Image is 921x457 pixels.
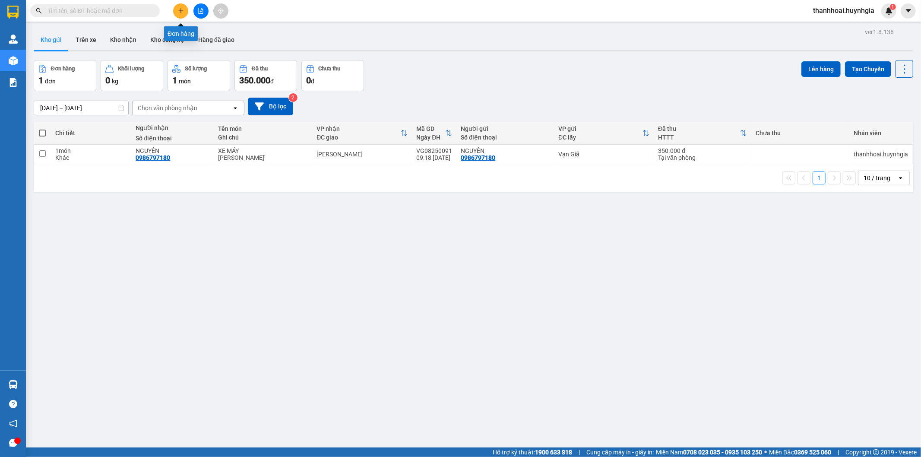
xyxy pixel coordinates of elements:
div: THEO K' [218,154,308,161]
button: Tạo Chuyến [845,61,891,77]
div: 1 món [55,147,127,154]
img: icon-new-feature [885,7,893,15]
div: 0986797180 [461,154,495,161]
button: Đã thu350.000đ [234,60,297,91]
img: warehouse-icon [9,380,18,389]
div: 0986797180 [136,154,170,161]
svg: open [232,105,239,111]
div: Người gửi [461,125,550,132]
span: 0 [105,75,110,86]
div: ĐC lấy [558,134,642,141]
div: HTTT [658,134,740,141]
th: Toggle SortBy [412,122,456,145]
div: Khác [55,154,127,161]
div: Đơn hàng [51,66,75,72]
div: ver 1.8.138 [865,27,894,37]
button: plus [173,3,188,19]
strong: 0708 023 035 - 0935 103 250 [683,449,762,456]
div: Đơn hàng [164,26,198,41]
span: Miền Bắc [769,447,831,457]
span: thanhhoai.huynhgia [806,5,881,16]
span: search [36,8,42,14]
div: NGUYÊN [136,147,209,154]
span: 1 [891,4,894,10]
th: Toggle SortBy [554,122,654,145]
div: Chọn văn phòng nhận [138,104,197,112]
div: ĐC giao [316,134,401,141]
div: 10 / trang [864,174,890,182]
button: Chưa thu0đ [301,60,364,91]
button: Đơn hàng1đơn [34,60,96,91]
button: Kho công nợ [143,29,191,50]
strong: 1900 633 818 [535,449,572,456]
span: | [579,447,580,457]
button: 1 [813,171,826,184]
span: Hỗ trợ kỹ thuật: [493,447,572,457]
sup: 2 [289,93,298,102]
span: kg [112,78,118,85]
div: Ngày ĐH [416,134,445,141]
img: solution-icon [9,78,18,87]
span: Cung cấp máy in - giấy in: [586,447,654,457]
button: aim [213,3,228,19]
div: Chi tiết [55,130,127,136]
div: Chưa thu [756,130,845,136]
button: file-add [193,3,209,19]
div: VG08250091 [416,147,452,154]
button: Trên xe [69,29,103,50]
div: Đã thu [252,66,268,72]
button: Khối lượng0kg [101,60,163,91]
input: Tìm tên, số ĐT hoặc mã đơn [47,6,149,16]
div: XE MÁY [218,147,308,154]
div: Khối lượng [118,66,144,72]
span: file-add [198,8,204,14]
span: món [179,78,191,85]
strong: 0369 525 060 [794,449,831,456]
div: 09:18 [DATE] [416,154,452,161]
span: đ [311,78,314,85]
div: Tại văn phòng [658,154,747,161]
div: Nhân viên [854,130,908,136]
th: Toggle SortBy [312,122,412,145]
span: plus [178,8,184,14]
span: đ [270,78,274,85]
input: Select a date range. [34,101,128,115]
th: Toggle SortBy [654,122,751,145]
span: đơn [45,78,56,85]
div: Vạn Giã [558,151,649,158]
span: aim [218,8,224,14]
span: 350.000 [239,75,270,86]
svg: open [897,175,904,181]
button: Số lượng1món [168,60,230,91]
div: Số điện thoại [461,134,550,141]
span: message [9,439,17,447]
button: Hàng đã giao [191,29,241,50]
img: warehouse-icon [9,56,18,65]
div: Ghi chú [218,134,308,141]
div: thanhhoai.huynhgia [854,151,908,158]
span: copyright [873,449,879,455]
span: caret-down [905,7,912,15]
div: [PERSON_NAME] [316,151,408,158]
div: Mã GD [416,125,445,132]
span: notification [9,419,17,428]
div: 350.000 đ [658,147,747,154]
button: Kho nhận [103,29,143,50]
span: 1 [172,75,177,86]
span: | [838,447,839,457]
span: 1 [38,75,43,86]
div: Đã thu [658,125,740,132]
div: Chưa thu [319,66,341,72]
div: Số điện thoại [136,135,209,142]
div: NGUYÊN [461,147,550,154]
div: Số lượng [185,66,207,72]
button: caret-down [901,3,916,19]
button: Kho gửi [34,29,69,50]
sup: 1 [890,4,896,10]
span: 0 [306,75,311,86]
button: Lên hàng [801,61,841,77]
span: Miền Nam [656,447,762,457]
span: ⚪️ [764,451,767,454]
div: VP gửi [558,125,642,132]
div: Tên món [218,125,308,132]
